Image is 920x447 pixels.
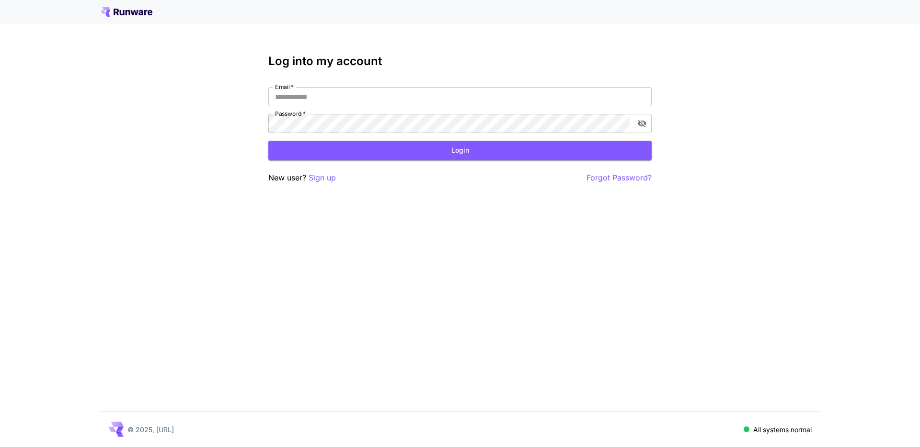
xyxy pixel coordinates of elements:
label: Password [275,110,306,118]
button: Sign up [309,172,336,184]
label: Email [275,83,294,91]
p: New user? [268,172,336,184]
p: All systems normal [753,425,812,435]
p: © 2025, [URL] [127,425,174,435]
button: Login [268,141,652,160]
button: toggle password visibility [633,115,651,132]
button: Forgot Password? [586,172,652,184]
h3: Log into my account [268,55,652,68]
